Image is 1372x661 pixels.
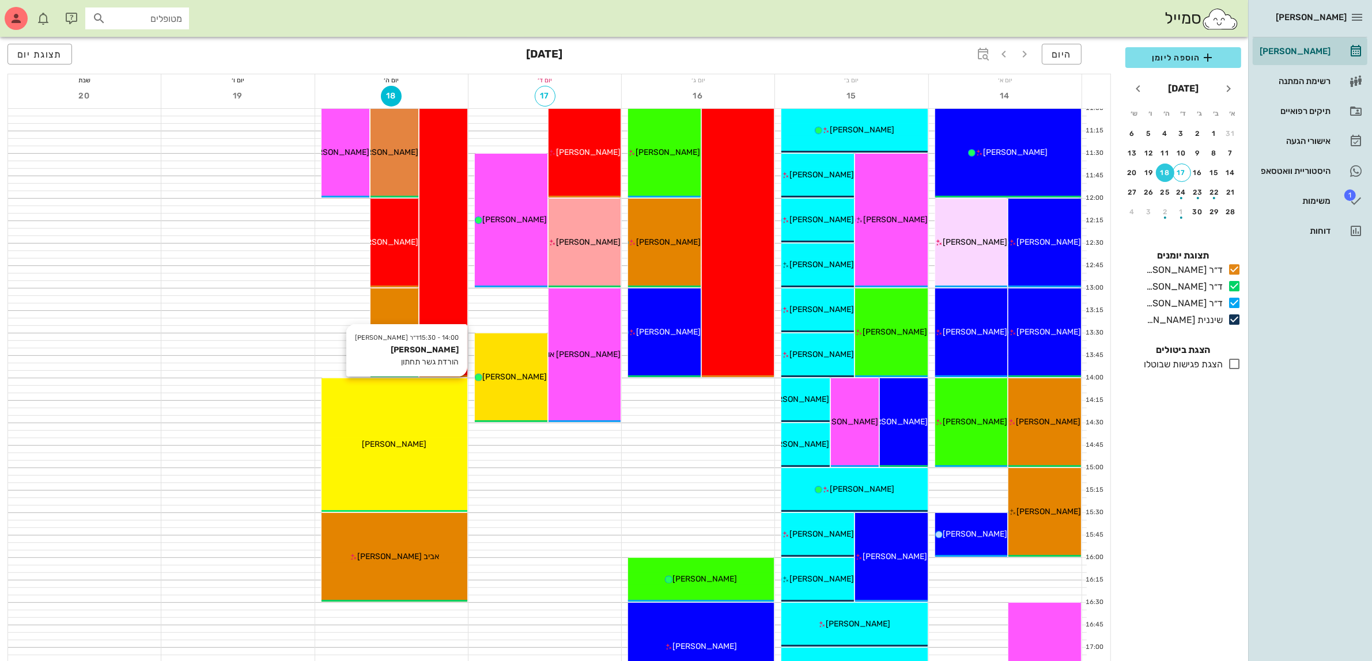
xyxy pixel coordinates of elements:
[1125,249,1241,263] h4: תצוגת יומנים
[1222,164,1240,182] button: 14
[1142,263,1223,277] div: ד״ר [PERSON_NAME]
[1156,208,1174,216] div: 2
[1156,188,1174,196] div: 25
[1205,149,1224,157] div: 8
[1142,297,1223,310] div: ד״ר [PERSON_NAME]
[1123,130,1142,138] div: 6
[1142,280,1223,294] div: ד״ר [PERSON_NAME]
[929,74,1082,86] div: יום א׳
[1052,49,1072,60] span: היום
[1140,130,1158,138] div: 5
[1140,183,1158,202] button: 26
[983,147,1048,157] span: [PERSON_NAME]
[636,147,700,157] span: [PERSON_NAME]
[1173,164,1191,182] button: 17
[1139,358,1223,371] div: הצגת פגישות שבוטלו
[672,641,737,651] span: [PERSON_NAME]
[1208,104,1223,123] th: ב׳
[1173,183,1191,202] button: 24
[535,86,555,107] button: 17
[74,86,95,107] button: 20
[1253,97,1367,125] a: תיקים רפואיים
[1082,508,1106,518] div: 15:30
[1140,164,1158,182] button: 19
[1123,169,1142,177] div: 20
[1123,183,1142,202] button: 27
[622,74,774,86] div: יום ג׳
[1189,208,1207,216] div: 30
[765,439,830,449] span: [PERSON_NAME]
[1082,598,1106,607] div: 16:30
[1205,183,1224,202] button: 22
[1143,104,1158,123] th: ו׳
[1082,351,1106,360] div: 13:45
[672,574,737,584] span: [PERSON_NAME]
[1016,327,1081,337] span: [PERSON_NAME]
[688,91,709,101] span: 16
[943,237,1007,247] span: [PERSON_NAME]
[1082,575,1106,585] div: 16:15
[1156,203,1174,221] button: 2
[1189,124,1207,143] button: 2
[1123,124,1142,143] button: 6
[1222,130,1240,138] div: 31
[863,215,928,225] span: [PERSON_NAME]
[1163,77,1203,100] button: [DATE]
[995,86,1015,107] button: 14
[1205,169,1224,177] div: 15
[636,327,701,337] span: [PERSON_NAME]
[830,484,894,494] span: [PERSON_NAME]
[1173,149,1191,157] div: 10
[1140,124,1158,143] button: 5
[1123,144,1142,162] button: 13
[228,86,248,107] button: 19
[556,147,621,157] span: [PERSON_NAME]
[1016,417,1081,427] span: [PERSON_NAME]
[305,147,369,157] span: [PERSON_NAME]
[1082,643,1106,652] div: 17:00
[814,417,879,427] span: [PERSON_NAME]
[789,529,854,539] span: [PERSON_NAME]
[826,619,891,629] span: [PERSON_NAME]
[1082,328,1106,338] div: 13:30
[1140,208,1158,216] div: 3
[74,91,95,101] span: 20
[1082,463,1106,473] div: 15:00
[1140,203,1158,221] button: 3
[1123,149,1142,157] div: 13
[1082,193,1106,203] div: 12:00
[556,237,621,247] span: [PERSON_NAME]
[1173,124,1191,143] button: 3
[534,350,621,359] span: [PERSON_NAME] אובדת
[863,417,928,427] span: [PERSON_NAME]
[1205,203,1224,221] button: 29
[1135,51,1232,64] span: הוספה ליומן
[527,44,563,67] h3: [DATE]
[1189,164,1207,182] button: 16
[1082,553,1106,563] div: 16:00
[482,372,547,382] span: [PERSON_NAME]
[1156,149,1174,157] div: 11
[1189,203,1207,221] button: 30
[789,170,854,180] span: [PERSON_NAME]
[1253,187,1367,215] a: תגמשימות
[1082,485,1106,495] div: 15:15
[1222,144,1240,162] button: 7
[1123,203,1142,221] button: 4
[1082,171,1106,181] div: 11:45
[228,91,248,101] span: 19
[362,439,426,449] span: [PERSON_NAME]
[1222,124,1240,143] button: 31
[161,74,314,86] div: יום ו׳
[1173,144,1191,162] button: 10
[789,305,854,314] span: [PERSON_NAME]
[1257,136,1331,146] div: אישורי הגעה
[789,260,854,269] span: [PERSON_NAME]
[1205,164,1224,182] button: 15
[1082,530,1106,540] div: 15:45
[1173,169,1190,177] div: 17
[943,327,1007,337] span: [PERSON_NAME]
[1173,130,1191,138] div: 3
[1082,418,1106,428] div: 14:30
[1173,188,1191,196] div: 24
